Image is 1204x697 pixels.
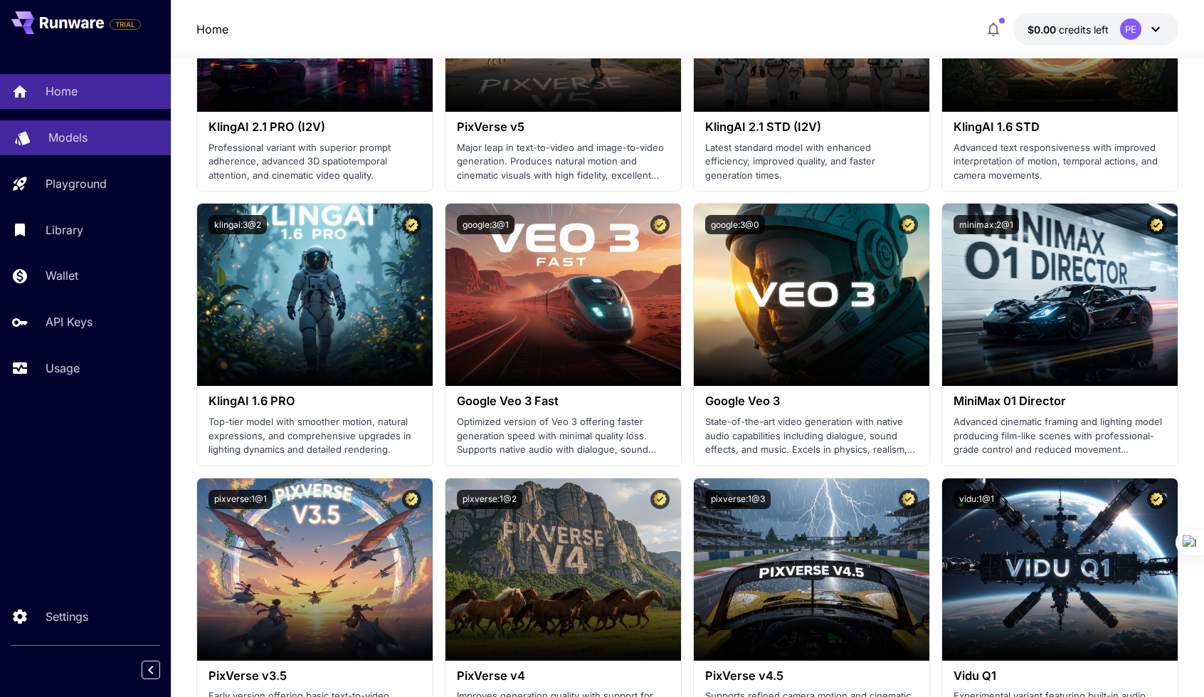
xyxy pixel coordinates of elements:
button: pixverse:1@2 [457,490,522,509]
h3: Vidu Q1 [954,669,1166,683]
button: Certified Model – Vetted for best performance and includes a commercial license. [650,215,670,234]
button: Certified Model – Vetted for best performance and includes a commercial license. [1147,215,1166,234]
button: google:3@1 [457,215,514,234]
span: credits left [1059,23,1109,36]
button: google:3@0 [705,215,765,234]
button: Certified Model – Vetted for best performance and includes a commercial license. [899,215,918,234]
p: Top-tier model with smoother motion, natural expressions, and comprehensive upgrades in lighting ... [208,415,421,457]
h3: KlingAI 1.6 STD [954,120,1166,134]
img: alt [197,204,433,386]
p: Latest standard model with enhanced efficiency, improved quality, and faster generation times. [705,141,918,183]
h3: Google Veo 3 Fast [457,394,670,408]
img: alt [694,478,929,661]
h3: PixVerse v5 [457,120,670,134]
button: pixverse:1@3 [705,490,771,509]
button: vidu:1@1 [954,490,1000,509]
img: alt [942,204,1178,386]
p: Advanced text responsiveness with improved interpretation of motion, temporal actions, and camera... [954,141,1166,183]
p: Usage [46,360,80,377]
button: $0.00PE [1013,13,1178,46]
img: alt [694,204,929,386]
h3: Google Veo 3 [705,394,918,408]
button: Certified Model – Vetted for best performance and includes a commercial license. [899,490,918,509]
p: Professional variant with superior prompt adherence, advanced 3D spatiotemporal attention, and ci... [208,141,421,183]
p: Playground [46,175,107,192]
span: TRIAL [110,19,140,30]
p: Major leap in text-to-video and image-to-video generation. Produces natural motion and cinematic ... [457,141,670,183]
p: Models [48,129,88,146]
h3: KlingAI 2.1 PRO (I2V) [208,120,421,134]
h3: KlingAI 2.1 STD (I2V) [705,120,918,134]
img: alt [942,478,1178,661]
span: $0.00 [1028,23,1059,36]
span: Add your payment card to enable full platform functionality. [110,16,141,33]
div: PE [1120,19,1141,40]
div: Collapse sidebar [152,657,171,683]
p: Optimized version of Veo 3 offering faster generation speed with minimal quality loss. Supports n... [457,415,670,457]
button: Certified Model – Vetted for best performance and includes a commercial license. [402,215,421,234]
nav: breadcrumb [196,21,228,38]
p: Advanced cinematic framing and lighting model producing film-like scenes with professional-grade ... [954,415,1166,457]
img: alt [197,478,433,661]
img: alt [445,204,681,386]
h3: PixVerse v4.5 [705,669,918,683]
div: $0.00 [1028,22,1109,37]
a: Home [196,21,228,38]
button: Certified Model – Vetted for best performance and includes a commercial license. [650,490,670,509]
button: minimax:2@1 [954,215,1019,234]
button: Certified Model – Vetted for best performance and includes a commercial license. [1147,490,1166,509]
p: State-of-the-art video generation with native audio capabilities including dialogue, sound effect... [705,415,918,457]
p: Settings [46,608,88,625]
h3: PixVerse v4 [457,669,670,683]
p: API Keys [46,313,93,330]
p: Library [46,221,83,239]
p: Home [46,83,78,100]
h3: MiniMax 01 Director [954,394,1166,408]
p: Wallet [46,267,78,284]
button: pixverse:1@1 [208,490,273,509]
button: Certified Model – Vetted for best performance and includes a commercial license. [402,490,421,509]
h3: PixVerse v3.5 [208,669,421,683]
h3: KlingAI 1.6 PRO [208,394,421,408]
button: Collapse sidebar [142,661,160,679]
img: alt [445,478,681,661]
button: klingai:3@2 [208,215,267,234]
